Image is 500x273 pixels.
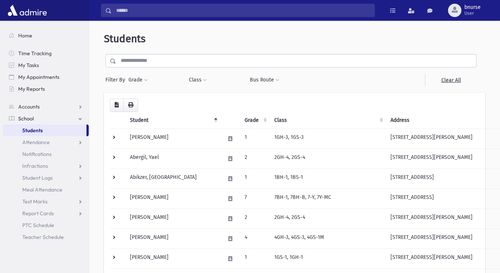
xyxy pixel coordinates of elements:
[189,73,207,87] button: Class
[270,189,386,209] td: 7BH-1, 7BH-B, 7-Y, 7Y-MC
[22,186,62,193] span: Meal Attendance
[3,30,89,41] a: Home
[240,169,270,189] td: 1
[125,112,220,129] th: Student: activate to sort column descending
[22,234,64,240] span: Teacher Schedule
[110,99,124,112] button: CSV
[125,209,220,229] td: [PERSON_NAME]
[3,113,89,124] a: School
[270,149,386,169] td: 2GH-4, 2GS-4
[3,196,89,207] a: Test Marks
[3,207,89,219] a: Report Cards
[270,209,386,229] td: 2GH-4, 2GS-4
[3,136,89,148] a: Attendance
[18,32,32,39] span: Home
[22,222,54,229] span: PTC Schedule
[3,47,89,59] a: Time Tracking
[22,198,48,205] span: Test Marks
[3,124,86,136] a: Students
[3,83,89,95] a: My Reports
[125,129,220,149] td: [PERSON_NAME]
[22,127,43,134] span: Students
[270,129,386,149] td: 1GH-3, 1GS-3
[104,33,146,45] span: Students
[425,73,477,87] a: Clear All
[3,231,89,243] a: Teacher Schedule
[22,174,53,181] span: Student Logs
[125,149,220,169] td: Abergil, Yael
[240,129,270,149] td: 1
[18,115,34,122] span: School
[3,101,89,113] a: Accounts
[18,62,39,69] span: My Tasks
[464,10,481,16] span: User
[240,229,270,249] td: 4
[270,169,386,189] td: 1BH-1, 1BS-1
[249,73,280,87] button: Bus Route
[3,71,89,83] a: My Appointments
[112,4,375,17] input: Search
[125,249,220,269] td: [PERSON_NAME]
[22,151,52,157] span: Notifications
[18,74,59,80] span: My Appointments
[125,169,220,189] td: Abikzer, [GEOGRAPHIC_DATA]
[123,99,138,112] button: Print
[240,209,270,229] td: 2
[125,189,220,209] td: [PERSON_NAME]
[270,249,386,269] td: 1GS-1, 1GH-1
[3,219,89,231] a: PTC Schedule
[240,189,270,209] td: 7
[270,112,386,129] th: Class: activate to sort column ascending
[6,3,49,18] img: AdmirePro
[128,73,148,87] button: Grade
[125,229,220,249] td: [PERSON_NAME]
[105,76,128,84] span: Filter By
[464,4,481,10] span: bnurse
[3,172,89,184] a: Student Logs
[3,59,89,71] a: My Tasks
[240,112,270,129] th: Grade: activate to sort column ascending
[3,184,89,196] a: Meal Attendance
[270,229,386,249] td: 4GH-3, 4GS-3, 4GS-1M
[22,163,48,169] span: Infractions
[18,50,52,57] span: Time Tracking
[3,160,89,172] a: Infractions
[22,210,54,217] span: Report Cards
[240,149,270,169] td: 2
[18,103,40,110] span: Accounts
[240,249,270,269] td: 1
[3,148,89,160] a: Notifications
[18,86,45,92] span: My Reports
[22,139,50,146] span: Attendance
